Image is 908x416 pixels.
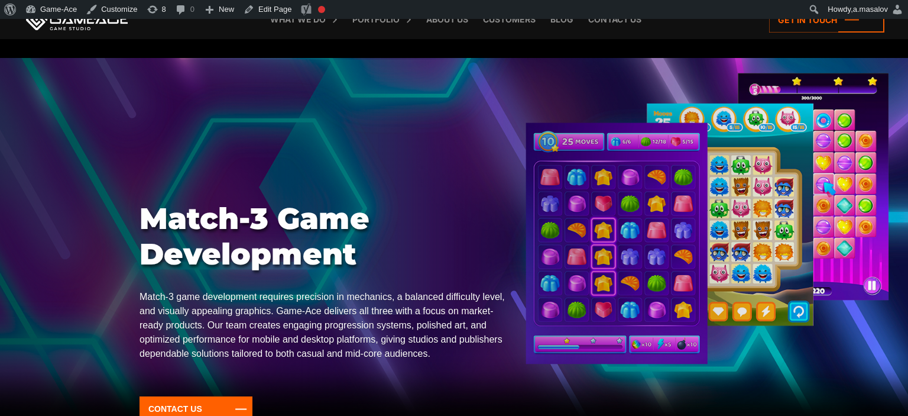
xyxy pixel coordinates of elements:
[853,5,888,14] span: a.masalov
[140,290,517,361] p: Match-3 game development requires precision in mechanics, a balanced difficulty level, and visual...
[318,6,325,13] div: Focus keyphrase not set
[769,7,884,33] a: Get in touch
[140,201,517,272] h1: Match-3 Game Development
